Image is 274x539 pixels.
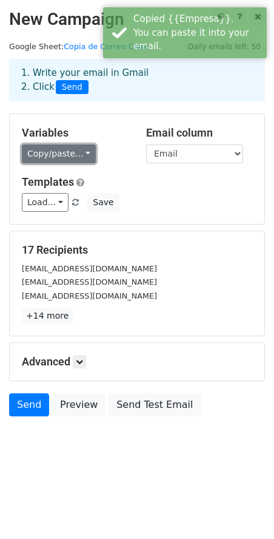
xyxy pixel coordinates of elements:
div: 1. Write your email in Gmail 2. Click [12,66,262,94]
span: Send [56,80,89,95]
a: Copy/paste... [22,144,96,163]
a: Load... [22,193,68,212]
a: Copia de Correo Clase [64,42,149,51]
a: +14 more [22,308,73,324]
div: Copied {{Empresa}}. You can paste it into your email. [133,12,262,53]
a: Send [9,393,49,416]
h5: Advanced [22,355,252,368]
small: [EMAIL_ADDRESS][DOMAIN_NAME] [22,277,157,286]
small: [EMAIL_ADDRESS][DOMAIN_NAME] [22,264,157,273]
h5: Variables [22,126,128,140]
a: Templates [22,175,74,188]
small: [EMAIL_ADDRESS][DOMAIN_NAME] [22,291,157,300]
small: Google Sheet: [9,42,150,51]
a: Send Test Email [109,393,201,416]
h5: 17 Recipients [22,243,252,257]
h2: New Campaign [9,9,265,30]
h5: Email column [146,126,252,140]
a: Preview [52,393,105,416]
button: Save [87,193,119,212]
